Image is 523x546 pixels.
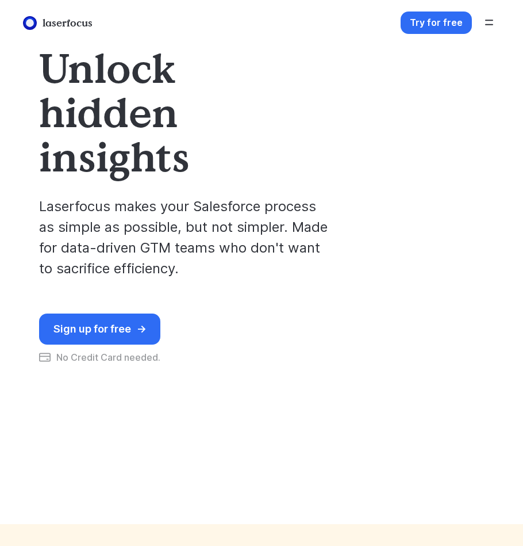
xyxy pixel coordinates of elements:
[401,12,472,34] a: Try for free
[137,323,157,335] div: →
[39,46,301,179] h1: Unlock hidden insights
[53,323,131,335] div: Sign up for free
[39,179,330,279] p: Laserfocus makes your Salesforce process as simple as possible, but not simpler. Made for data-dr...
[20,13,95,33] a: laserfocus
[39,345,160,363] div: No Credit Card needed.
[39,314,160,345] a: Sign up for free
